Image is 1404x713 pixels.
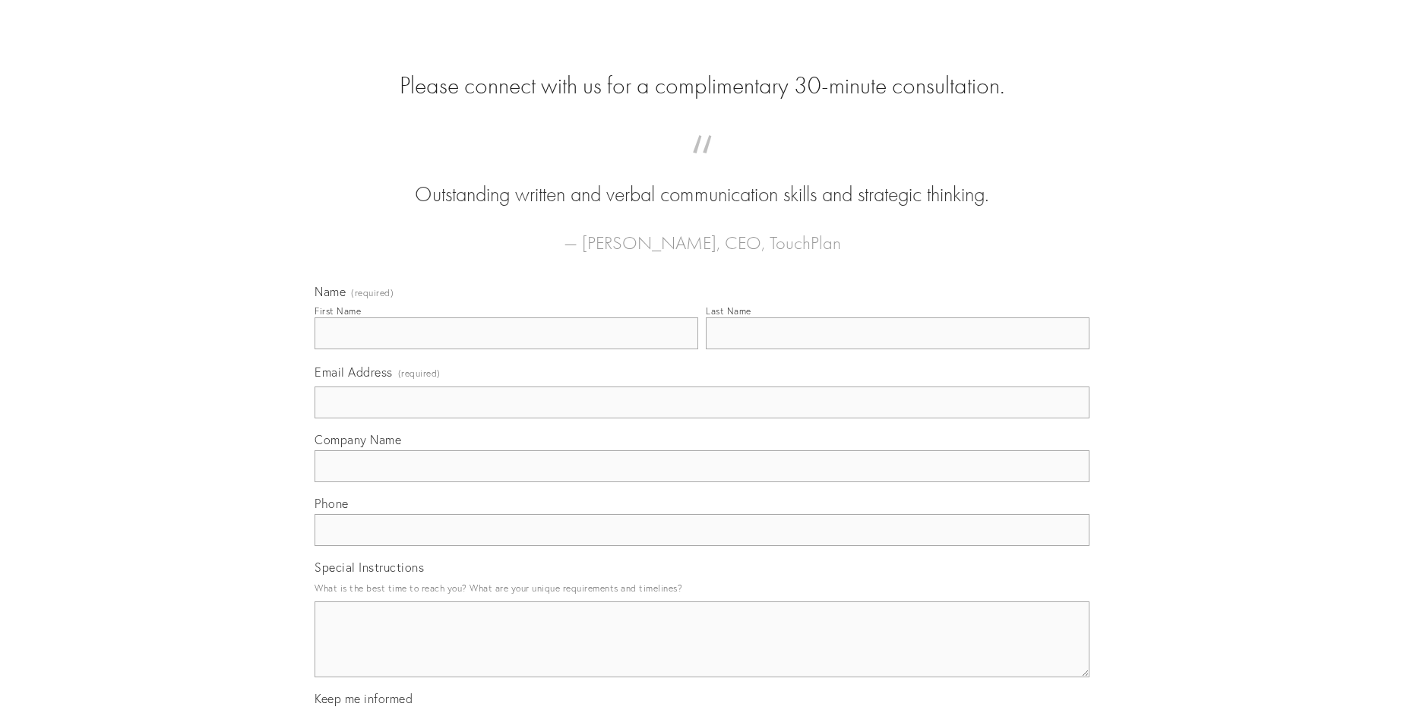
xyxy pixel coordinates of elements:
figcaption: — [PERSON_NAME], CEO, TouchPlan [339,210,1065,258]
h2: Please connect with us for a complimentary 30-minute consultation. [315,71,1089,100]
span: Phone [315,496,349,511]
span: Special Instructions [315,560,424,575]
div: First Name [315,305,361,317]
span: (required) [398,363,441,383]
div: Last Name [706,305,751,317]
span: Email Address [315,364,393,380]
p: What is the best time to reach you? What are your unique requirements and timelines? [315,578,1089,598]
span: Name [315,284,346,299]
span: Keep me informed [315,691,413,706]
span: “ [339,150,1065,180]
span: (required) [351,289,394,298]
span: Company Name [315,432,401,447]
blockquote: Outstanding written and verbal communication skills and strategic thinking. [339,150,1065,210]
